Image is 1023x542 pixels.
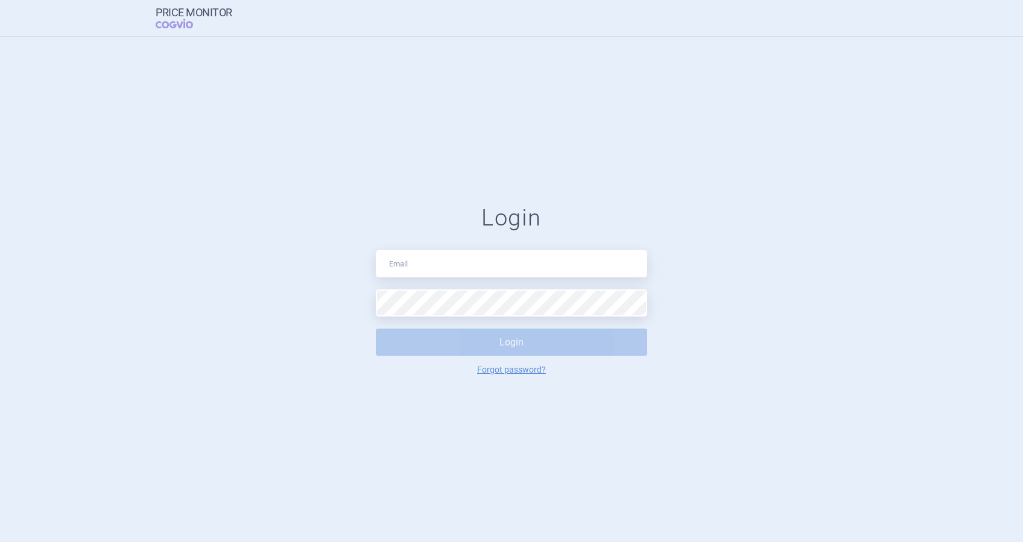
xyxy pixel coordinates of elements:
[156,7,232,19] strong: Price Monitor
[376,250,647,277] input: Email
[477,365,546,374] a: Forgot password?
[156,7,232,30] a: Price MonitorCOGVIO
[376,204,647,232] h1: Login
[376,329,647,356] button: Login
[156,19,210,28] span: COGVIO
